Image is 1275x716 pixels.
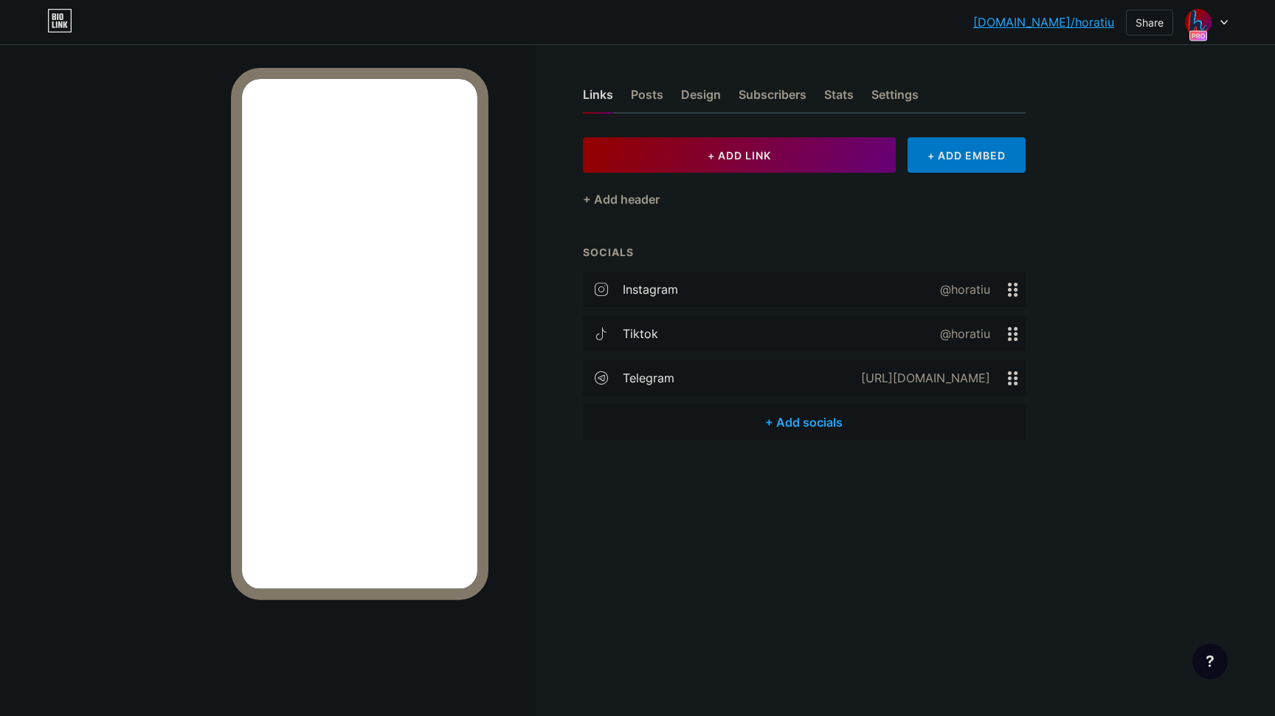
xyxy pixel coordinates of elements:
[916,325,1008,342] div: @horatiu
[871,86,919,112] div: Settings
[1136,15,1164,30] div: Share
[739,86,806,112] div: Subscribers
[837,369,1008,387] div: [URL][DOMAIN_NAME]
[583,244,1026,260] div: SOCIALS
[623,280,678,298] div: instagram
[973,13,1114,31] a: [DOMAIN_NAME]/horatiu
[583,405,1026,440] div: + Add socials
[824,86,854,112] div: Stats
[681,86,721,112] div: Design
[631,86,663,112] div: Posts
[908,137,1025,173] div: + ADD EMBED
[1184,8,1212,36] img: horatiu
[623,325,658,342] div: tiktok
[583,137,896,173] button: + ADD LINK
[916,280,1008,298] div: @horatiu
[583,86,613,112] div: Links
[623,369,674,387] div: telegram
[583,190,660,208] div: + Add header
[708,149,771,162] span: + ADD LINK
